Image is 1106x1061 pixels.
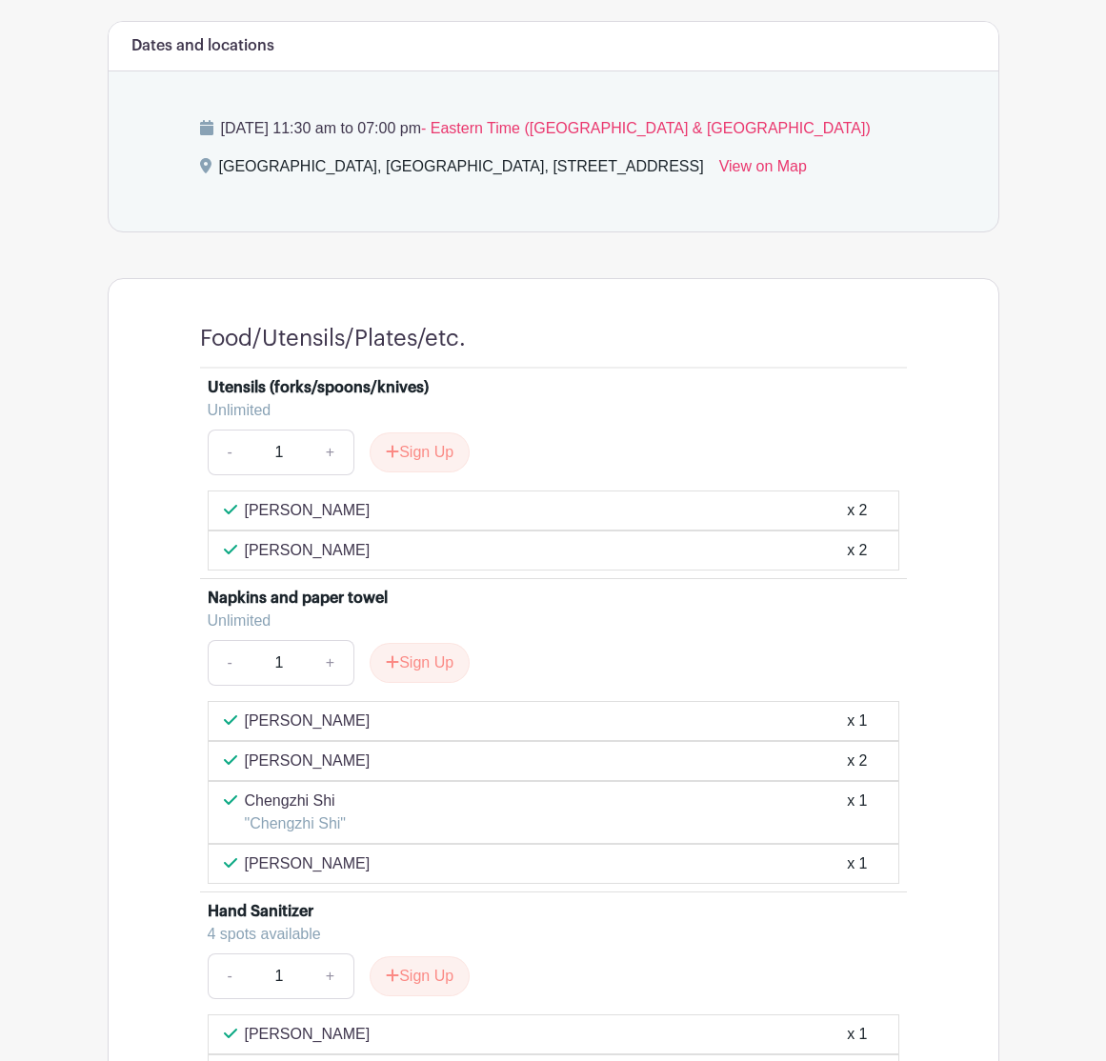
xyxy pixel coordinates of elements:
p: [PERSON_NAME] [245,750,371,772]
p: [PERSON_NAME] [245,852,371,875]
div: x 1 [847,710,867,732]
p: [DATE] 11:30 am to 07:00 pm [200,117,907,140]
button: Sign Up [370,432,470,472]
div: x 2 [847,750,867,772]
span: - Eastern Time ([GEOGRAPHIC_DATA] & [GEOGRAPHIC_DATA]) [421,120,871,136]
a: + [307,640,354,686]
div: Napkins and paper towel [208,587,388,610]
div: x 1 [847,1023,867,1046]
p: Chengzhi Shi [245,790,347,812]
a: - [208,430,251,475]
div: Hand Sanitizer [208,900,313,923]
a: - [208,640,251,686]
div: x 2 [847,539,867,562]
p: [PERSON_NAME] [245,710,371,732]
a: - [208,953,251,999]
div: x 1 [847,790,867,835]
p: [PERSON_NAME] [245,499,371,522]
div: Unlimited [208,610,884,632]
button: Sign Up [370,643,470,683]
div: x 1 [847,852,867,875]
a: View on Map [719,155,807,186]
p: [PERSON_NAME] [245,539,371,562]
a: + [307,953,354,999]
div: Unlimited [208,399,884,422]
h4: Food/Utensils/Plates/etc. [200,325,466,352]
div: 4 spots available [208,923,884,946]
div: [GEOGRAPHIC_DATA], [GEOGRAPHIC_DATA], [STREET_ADDRESS] [219,155,704,186]
p: [PERSON_NAME] [245,1023,371,1046]
button: Sign Up [370,956,470,996]
a: + [307,430,354,475]
div: x 2 [847,499,867,522]
p: "Chengzhi Shi" [245,812,347,835]
h6: Dates and locations [131,37,274,55]
div: Utensils (forks/spoons/knives) [208,376,429,399]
